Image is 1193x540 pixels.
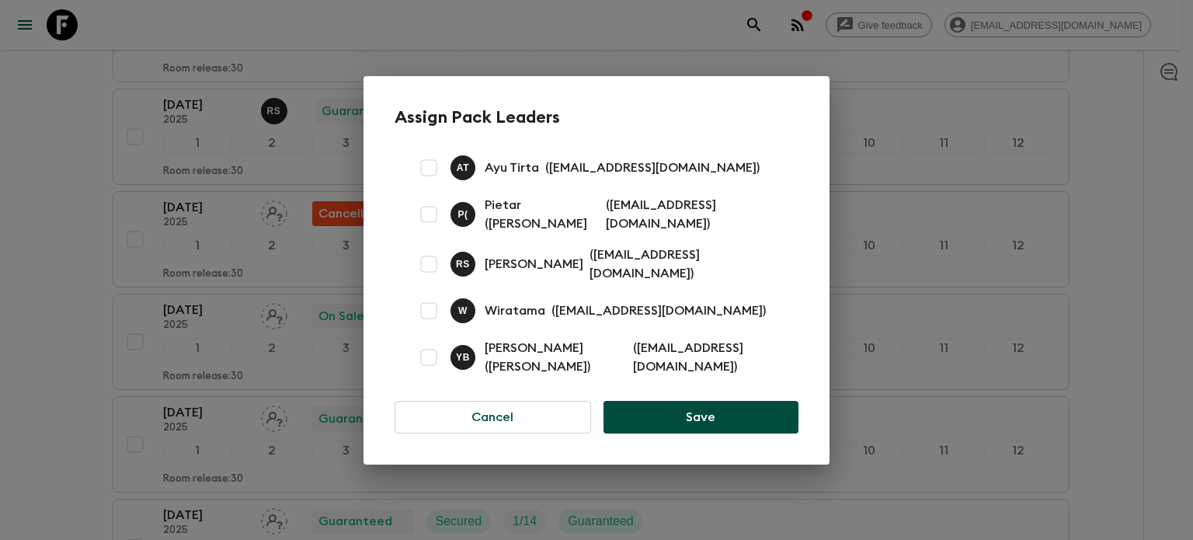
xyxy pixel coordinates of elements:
[458,305,468,317] p: W
[545,159,760,177] p: ( [EMAIL_ADDRESS][DOMAIN_NAME] )
[603,401,798,434] button: Save
[551,301,766,320] p: ( [EMAIL_ADDRESS][DOMAIN_NAME] )
[456,351,470,364] p: Y B
[485,301,545,320] p: Wiratama
[633,339,780,376] p: ( [EMAIL_ADDRESS][DOMAIN_NAME] )
[456,258,470,270] p: R S
[457,162,469,174] p: A T
[485,159,539,177] p: Ayu Tirta
[395,107,798,127] h2: Assign Pack Leaders
[590,246,780,283] p: ( [EMAIL_ADDRESS][DOMAIN_NAME] )
[395,401,591,434] button: Cancel
[485,255,583,273] p: [PERSON_NAME]
[606,196,780,233] p: ( [EMAIL_ADDRESS][DOMAIN_NAME] )
[485,339,627,376] p: [PERSON_NAME] ([PERSON_NAME])
[485,196,600,233] p: Pietar ([PERSON_NAME]
[457,208,468,221] p: P (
